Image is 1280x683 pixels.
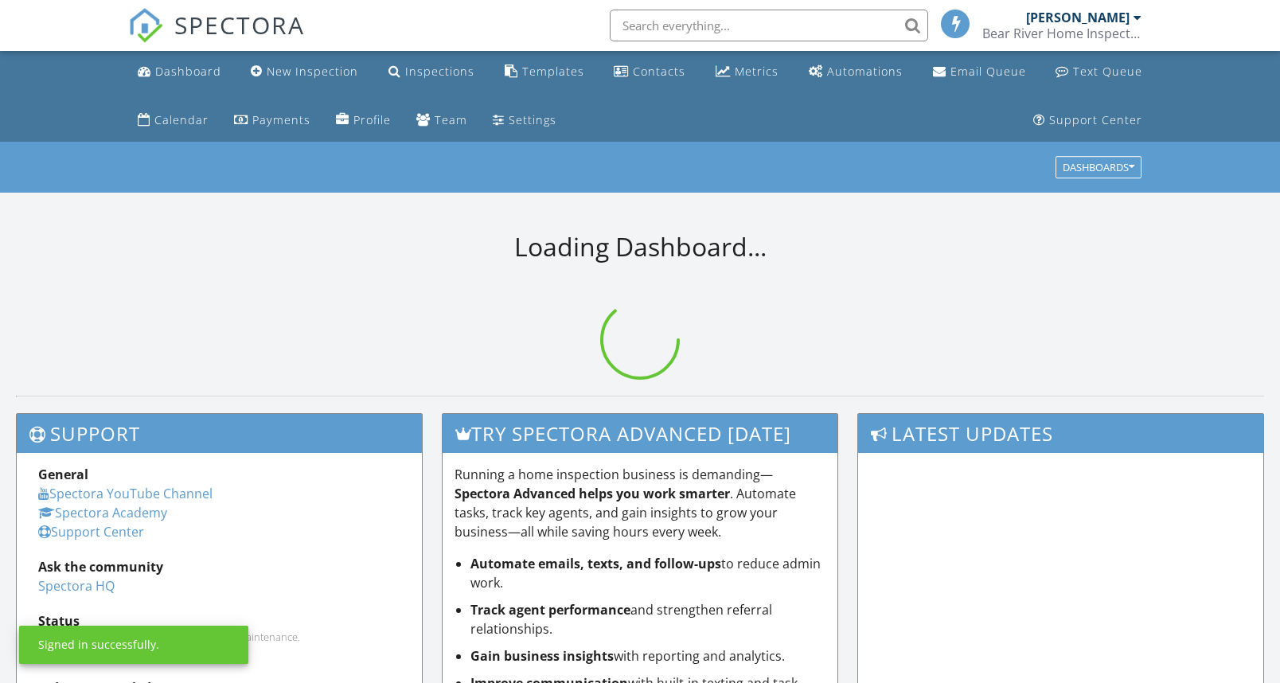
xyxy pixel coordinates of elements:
[353,112,391,127] div: Profile
[174,8,305,41] span: SPECTORA
[244,57,365,87] a: New Inspection
[154,112,209,127] div: Calendar
[950,64,1026,79] div: Email Queue
[410,106,474,135] a: Team
[38,557,400,576] div: Ask the community
[470,600,826,638] li: and strengthen referral relationships.
[1049,57,1149,87] a: Text Queue
[128,8,163,43] img: The Best Home Inspection Software - Spectora
[709,57,785,87] a: Metrics
[927,57,1032,87] a: Email Queue
[267,64,358,79] div: New Inspection
[38,504,167,521] a: Spectora Academy
[38,611,400,630] div: Status
[509,112,556,127] div: Settings
[228,106,317,135] a: Payments
[610,10,928,41] input: Search everything...
[633,64,685,79] div: Contacts
[330,106,397,135] a: Company Profile
[1049,112,1142,127] div: Support Center
[17,414,422,453] h3: Support
[470,647,614,665] strong: Gain business insights
[827,64,903,79] div: Automations
[155,64,221,79] div: Dashboard
[1027,106,1149,135] a: Support Center
[435,112,467,127] div: Team
[1026,10,1130,25] div: [PERSON_NAME]
[455,465,826,541] p: Running a home inspection business is demanding— . Automate tasks, track key agents, and gain ins...
[38,523,144,541] a: Support Center
[735,64,779,79] div: Metrics
[455,485,730,502] strong: Spectora Advanced helps you work smarter
[38,485,213,502] a: Spectora YouTube Channel
[470,554,826,592] li: to reduce admin work.
[470,646,826,665] li: with reporting and analytics.
[498,57,591,87] a: Templates
[405,64,474,79] div: Inspections
[382,57,481,87] a: Inspections
[607,57,692,87] a: Contacts
[486,106,563,135] a: Settings
[982,25,1141,41] div: Bear River Home Inspections
[443,414,838,453] h3: Try spectora advanced [DATE]
[252,112,310,127] div: Payments
[128,21,305,55] a: SPECTORA
[38,637,159,653] div: Signed in successfully.
[522,64,584,79] div: Templates
[38,577,115,595] a: Spectora HQ
[1073,64,1142,79] div: Text Queue
[858,414,1263,453] h3: Latest Updates
[802,57,909,87] a: Automations (Basic)
[470,555,721,572] strong: Automate emails, texts, and follow-ups
[38,466,88,483] strong: General
[131,57,228,87] a: Dashboard
[1056,157,1141,179] button: Dashboards
[1063,162,1134,174] div: Dashboards
[470,601,630,619] strong: Track agent performance
[131,106,215,135] a: Calendar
